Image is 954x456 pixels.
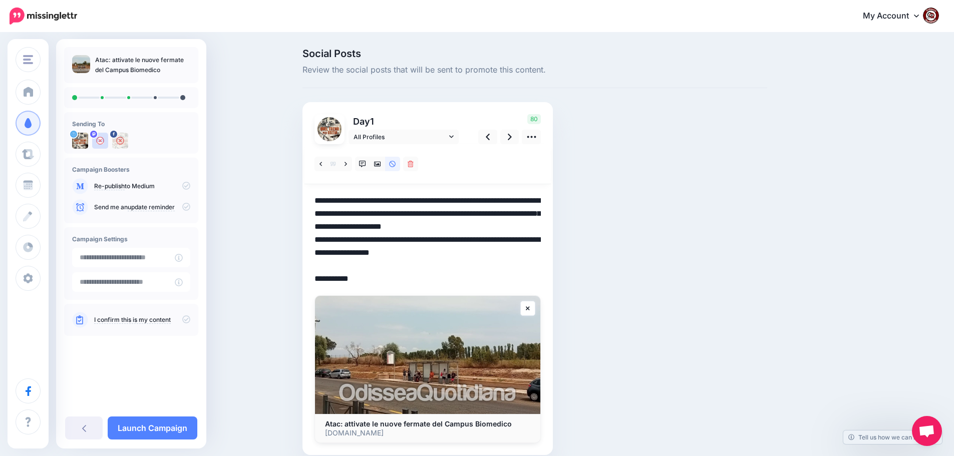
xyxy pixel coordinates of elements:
[10,8,77,25] img: Missinglettr
[527,114,541,124] span: 80
[128,203,175,211] a: update reminder
[302,64,767,77] span: Review the social posts that will be sent to promote this content.
[94,182,190,191] p: to Medium
[843,430,942,444] a: Tell us how we can improve
[354,132,447,142] span: All Profiles
[912,416,942,446] a: Aprire la chat
[72,133,88,149] img: uTTNWBrh-84924.jpeg
[72,55,90,73] img: 1546e6f48312988459bb747a778bd386_thumb.jpg
[23,55,33,64] img: menu.png
[370,116,374,127] span: 1
[302,49,767,59] span: Social Posts
[95,55,190,75] p: Atac: attivate le nuove fermate del Campus Biomedico
[94,182,125,190] a: Re-publish
[853,4,939,29] a: My Account
[349,114,460,129] p: Day
[72,166,190,173] h4: Campaign Boosters
[317,117,342,141] img: uTTNWBrh-84924.jpeg
[325,419,512,428] b: Atac: attivate le nuove fermate del Campus Biomedico
[92,133,108,149] img: user_default_image.png
[72,120,190,128] h4: Sending To
[94,203,190,212] p: Send me an
[315,296,540,414] img: Atac: attivate le nuove fermate del Campus Biomedico
[94,316,171,324] a: I confirm this is my content
[325,428,530,437] p: [DOMAIN_NAME]
[72,235,190,243] h4: Campaign Settings
[349,130,459,144] a: All Profiles
[112,133,128,149] img: 463453305_2684324355074873_6393692129472495966_n-bsa154739.jpg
